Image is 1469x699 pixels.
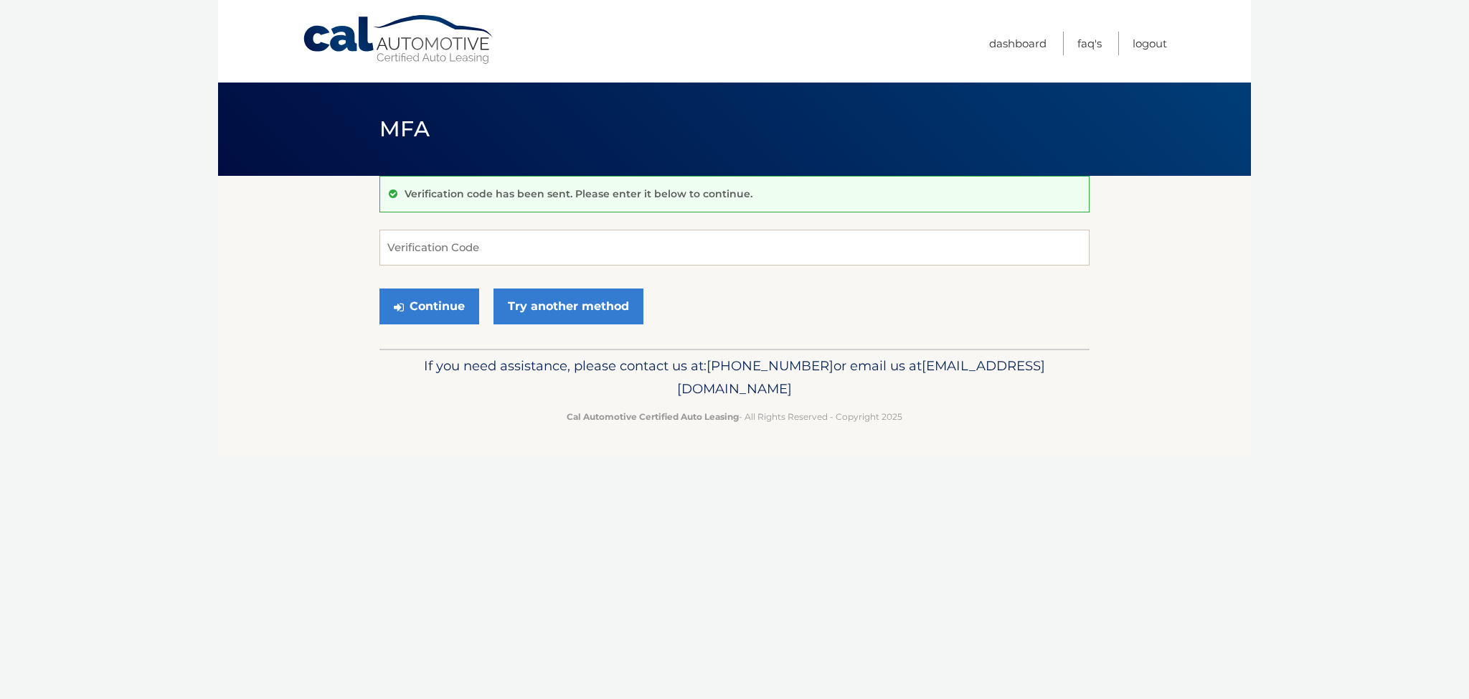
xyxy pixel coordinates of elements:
a: FAQ's [1077,32,1102,55]
span: [EMAIL_ADDRESS][DOMAIN_NAME] [677,357,1045,397]
button: Continue [379,288,479,324]
a: Try another method [493,288,643,324]
p: Verification code has been sent. Please enter it below to continue. [405,187,752,200]
input: Verification Code [379,230,1090,266]
span: [PHONE_NUMBER] [707,357,833,374]
p: - All Rights Reserved - Copyright 2025 [389,409,1080,424]
p: If you need assistance, please contact us at: or email us at [389,355,1080,400]
strong: Cal Automotive Certified Auto Leasing [567,411,739,422]
a: Cal Automotive [302,14,496,65]
a: Dashboard [989,32,1047,55]
span: MFA [379,116,430,142]
a: Logout [1133,32,1167,55]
